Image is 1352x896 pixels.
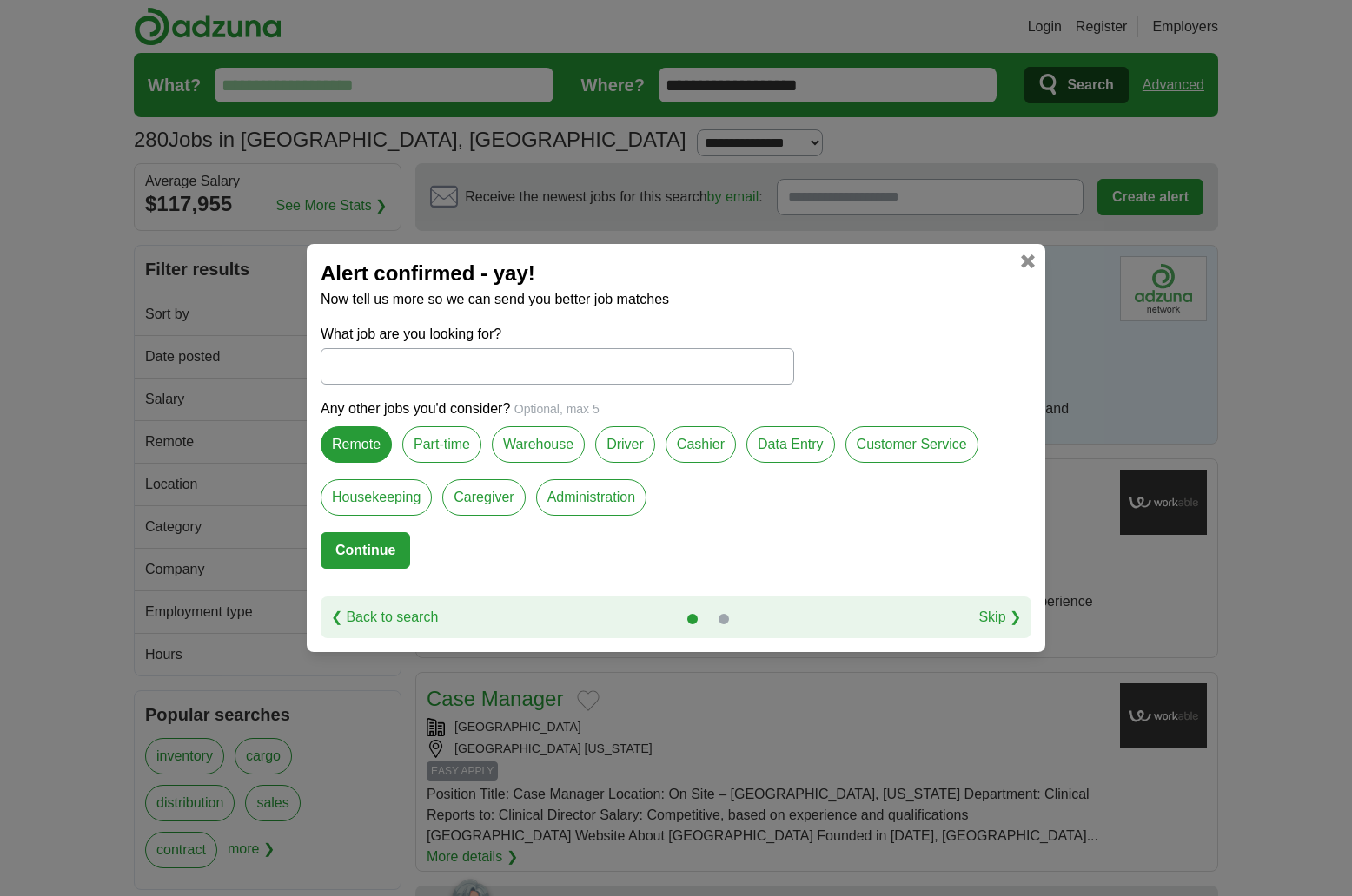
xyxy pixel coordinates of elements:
label: Caregiver [442,479,525,516]
label: Housekeeping [321,479,432,516]
label: Remote [321,426,392,463]
label: Cashier [666,426,736,463]
span: Optional, max 5 [514,402,600,416]
p: Now tell us more so we can send you better job matches [321,289,1031,310]
label: What job are you looking for? [321,324,794,345]
label: Administration [536,479,646,516]
button: Continue [321,532,410,569]
label: Warehouse [492,426,585,463]
a: Skip ❯ [978,607,1021,628]
label: Driver [595,426,655,463]
label: Customer Service [845,426,978,463]
h2: Alert confirmed - yay! [321,258,1031,289]
p: Any other jobs you'd consider? [321,399,1031,419]
label: Data Entry [746,426,835,463]
a: ❮ Back to search [331,607,438,628]
label: Part-time [402,426,481,463]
